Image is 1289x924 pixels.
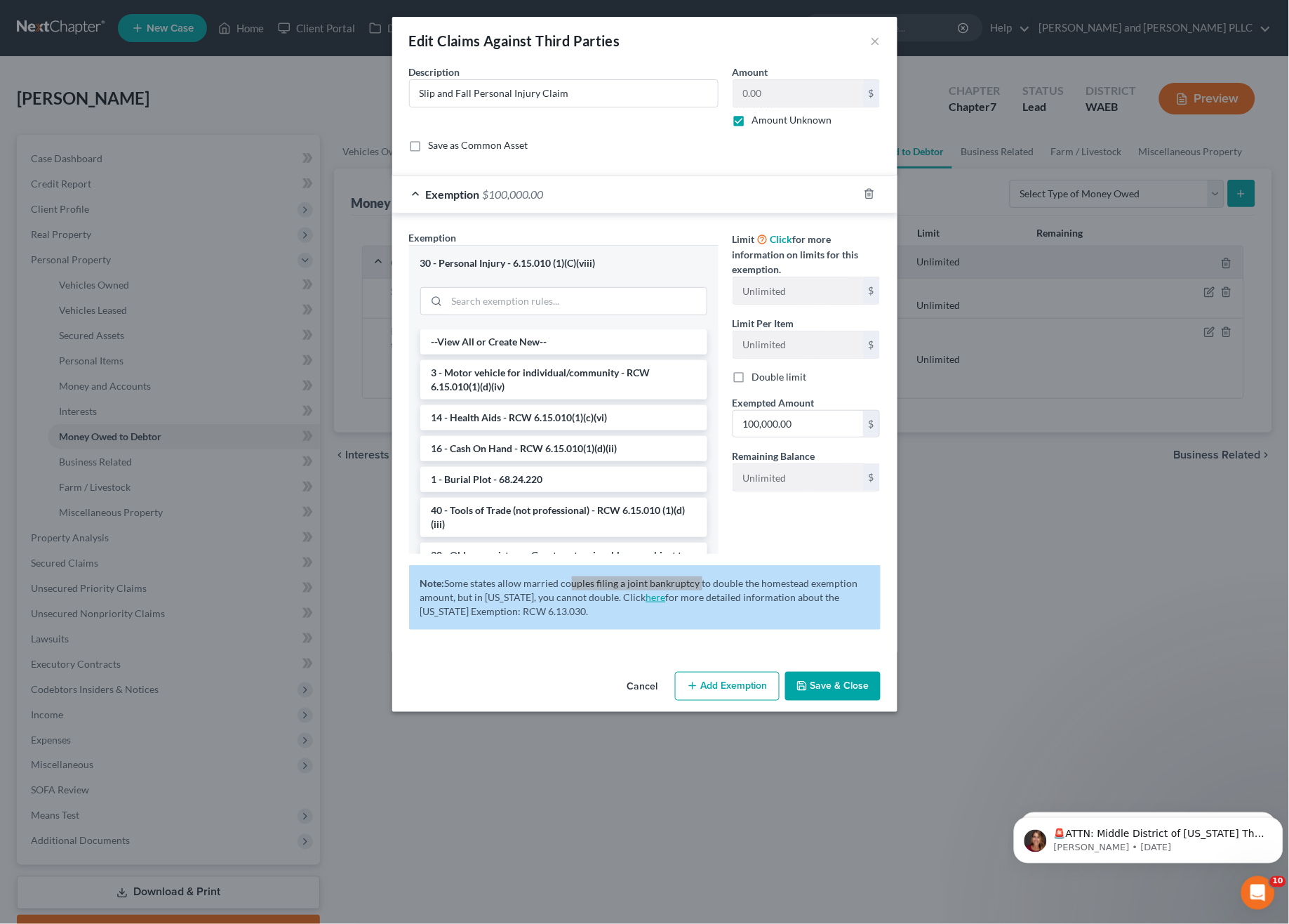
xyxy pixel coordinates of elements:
[785,672,881,701] button: Save & Close
[420,257,707,270] div: 30 - Personal Injury - 6.15.010 (1)(C)(viii)
[770,233,793,245] a: Click
[863,411,880,437] div: $
[733,65,768,79] label: Amount
[752,113,832,127] label: Amount Unknown
[675,672,780,701] button: Add Exemption
[616,673,669,701] button: Cancel
[1008,788,1289,886] iframe: Intercom notifications message
[1241,876,1275,910] iframe: Intercom live chat
[409,565,881,630] div: Some states allow married couples filing a joint bankruptcy to double the homestead exemption amo...
[420,436,707,461] li: 16 - Cash On Hand - RCW 6.15.010(1)(d)(ii)
[429,138,528,152] label: Save as Common Asset
[420,329,707,355] li: --View All or Create New--
[420,577,445,589] strong: Note:
[733,277,863,304] input: --
[863,80,880,107] div: $
[733,233,755,245] span: Limit
[733,397,815,409] span: Exempted Amount
[420,467,707,492] li: 1 - Burial Plot - 68.24.220
[409,31,620,51] div: Edit Claims Against Third Parties
[420,543,707,582] li: 30 - Old age assistance Grants not assignable nor subject to execution. - RCW 74.08.210
[863,277,880,304] div: $
[426,187,480,201] span: Exemption
[733,331,863,358] input: --
[733,449,815,463] label: Remaining Balance
[1270,876,1286,887] span: 10
[420,498,707,537] li: 40 - Tools of Trade (not professional) - RCW 6.15.010 (1)(d)(iii)
[410,80,718,107] input: Describe...
[483,187,544,201] span: $100,000.00
[733,464,863,491] input: --
[863,464,880,491] div: $
[733,233,859,275] span: for more information on limits for this exemption.
[733,316,794,331] label: Limit Per Item
[863,331,880,358] div: $
[420,405,707,430] li: 14 - Health Aids - RCW 6.15.010(1)(c)(vi)
[871,32,881,49] button: ×
[409,232,457,244] span: Exemption
[420,360,707,400] li: 3 - Motor vehicle for individual/community - RCW 6.15.010(1)(d)(iv)
[733,80,863,107] input: 0.00
[646,591,666,603] a: here
[447,288,707,315] input: Search exemption rules...
[733,411,863,437] input: 0.00
[752,370,807,384] label: Double limit
[409,66,460,78] span: Description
